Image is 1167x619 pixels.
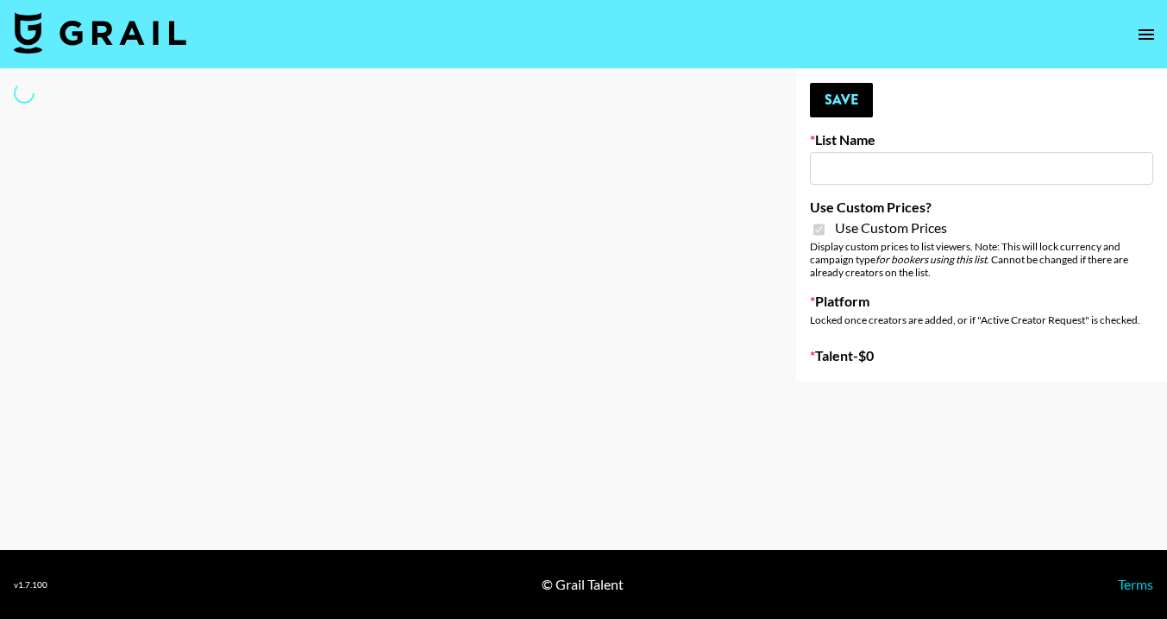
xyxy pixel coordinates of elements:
img: Grail Talent [14,12,186,54]
button: open drawer [1129,17,1164,52]
div: v 1.7.100 [14,579,47,591]
a: Terms [1118,576,1153,592]
label: List Name [810,131,1153,148]
div: Display custom prices to list viewers. Note: This will lock currency and campaign type . Cannot b... [810,240,1153,279]
label: Platform [810,293,1153,310]
span: Use Custom Prices [835,219,947,237]
div: © Grail Talent [542,576,624,593]
div: Locked once creators are added, or if "Active Creator Request" is checked. [810,313,1153,326]
label: Talent - $ 0 [810,347,1153,364]
button: Save [810,83,873,117]
label: Use Custom Prices? [810,199,1153,216]
em: for bookers using this list [875,253,987,266]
